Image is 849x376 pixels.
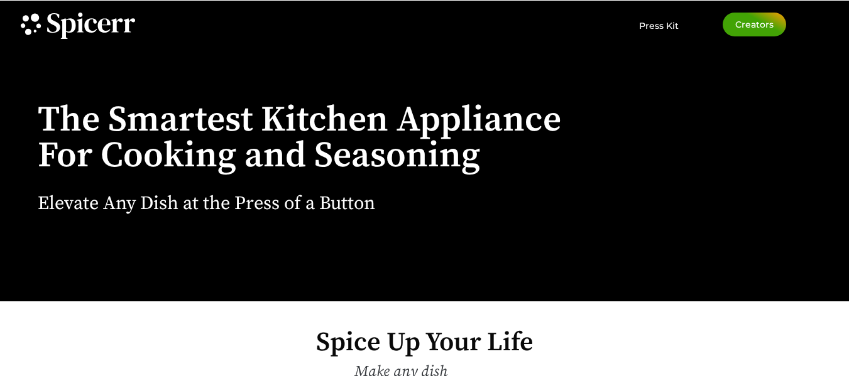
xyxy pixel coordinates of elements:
[16,330,833,356] h2: Spice Up Your Life
[723,13,786,36] a: Creators
[735,20,774,29] span: Creators
[639,20,679,31] span: Press Kit
[38,102,561,174] h1: The Smartest Kitchen Appliance For Cooking and Seasoning
[38,194,375,213] h2: Elevate Any Dish at the Press of a Button
[639,13,679,31] a: Press Kit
